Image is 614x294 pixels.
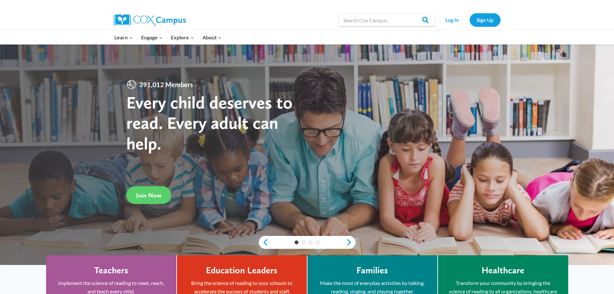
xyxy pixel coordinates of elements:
[114,33,133,42] span: Learn
[438,13,501,26] nav: Secondary Navigation
[137,79,196,90] span: 391,012 Members
[141,33,163,42] span: Engage
[356,265,388,276] h4: Families
[295,240,298,244] a: 1
[316,240,319,244] a: 4
[259,238,268,246] a: previous
[202,33,222,42] span: About
[338,14,435,26] input: Search Cox Campus
[114,14,186,26] img: Cox Campus
[126,186,171,204] a: Join Now
[259,236,356,249] div: content slider buttons
[470,13,501,26] a: Sign Up
[126,92,293,154] strong: Every child deserves to read. Every adult can help.
[171,33,194,42] span: Explore
[346,238,356,246] a: next
[309,240,313,244] a: 3
[206,265,278,276] h4: Education Leaders
[482,265,524,276] h4: Healthcare
[94,265,128,276] h4: Teachers
[136,191,161,199] span: Join Now
[302,240,306,244] a: 2
[438,13,466,26] a: Log In
[111,31,226,44] nav: Primary Navigation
